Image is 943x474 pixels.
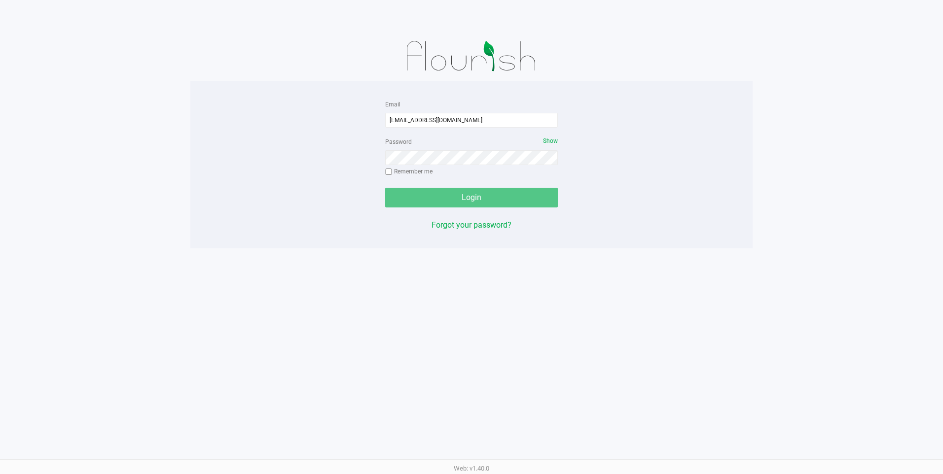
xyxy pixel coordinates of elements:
label: Password [385,137,412,146]
input: Remember me [385,169,392,175]
button: Forgot your password? [432,219,511,231]
label: Email [385,100,400,109]
span: Show [543,137,558,144]
label: Remember me [385,167,433,176]
span: Web: v1.40.0 [454,465,489,472]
